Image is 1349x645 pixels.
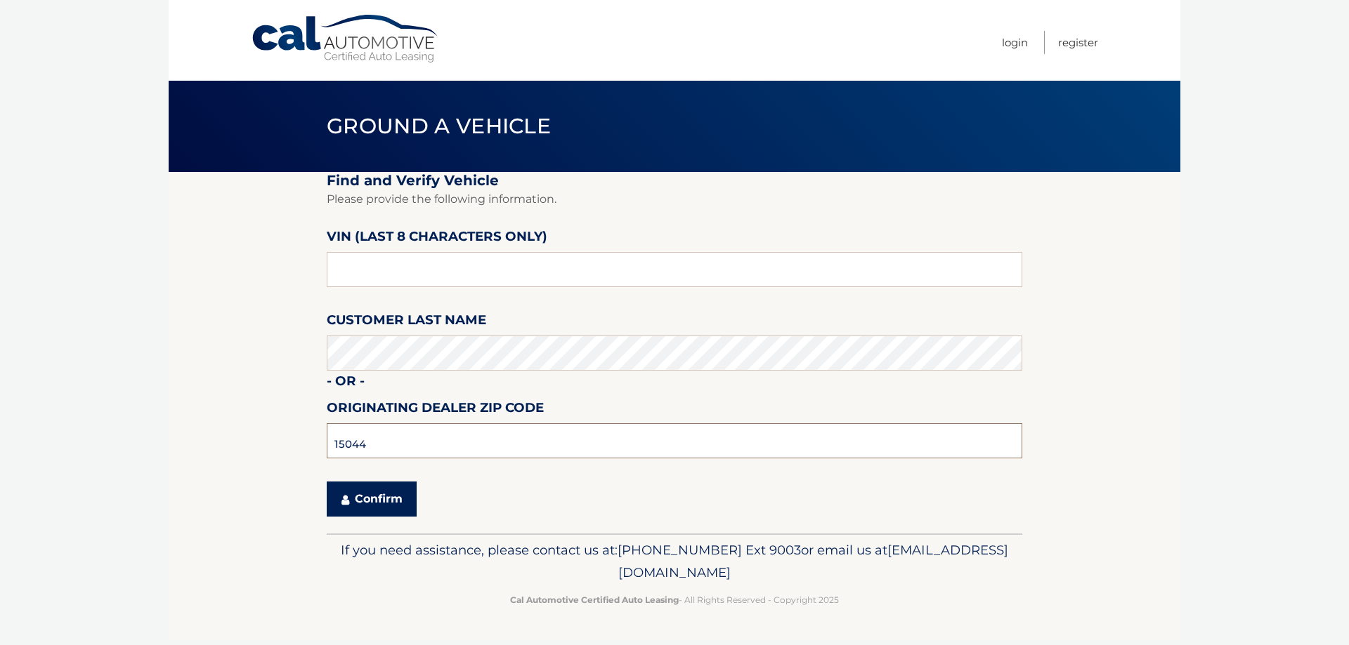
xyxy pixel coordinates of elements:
label: Originating Dealer Zip Code [327,397,544,423]
button: Confirm [327,481,417,517]
label: Customer Last Name [327,310,486,335]
span: Ground a Vehicle [327,113,551,139]
p: - All Rights Reserved - Copyright 2025 [336,592,1013,607]
p: Please provide the following information. [327,189,1022,209]
h2: Find and Verify Vehicle [327,172,1022,189]
a: Cal Automotive [251,14,441,64]
a: Login [1002,31,1028,54]
label: VIN (last 8 characters only) [327,226,547,252]
p: If you need assistance, please contact us at: or email us at [336,539,1013,584]
strong: Cal Automotive Certified Auto Leasing [510,594,679,605]
label: - or - [327,371,365,397]
span: [PHONE_NUMBER] Ext 9003 [618,542,801,558]
a: Register [1058,31,1098,54]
